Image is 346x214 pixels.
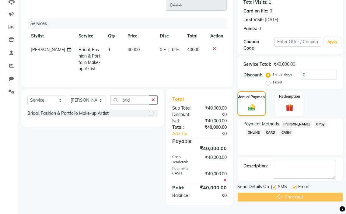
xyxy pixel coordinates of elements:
th: Action [207,29,227,43]
span: ONLINE [246,129,262,136]
div: ₹40,000.00 [199,154,231,165]
div: ₹0 [205,131,231,137]
div: Net: [168,118,199,124]
span: 0 F [160,47,166,53]
div: Sub Total: [168,105,199,111]
div: ₹0 [199,111,231,118]
div: Cash Tendered: [168,154,199,165]
div: Balance : [168,192,199,199]
span: 1 [108,47,110,52]
label: Redemption [279,94,300,99]
div: ₹40,000.00 [199,118,231,124]
div: Payable: [168,137,231,145]
div: Last Visit: [243,17,264,23]
label: Fixed [273,79,282,85]
th: Price [124,29,156,43]
div: ₹40,000.00 [199,105,231,111]
div: ₹0 [199,192,231,199]
span: [PERSON_NAME] [31,47,65,52]
span: SMS [278,184,287,191]
th: Total [183,29,206,43]
span: CARD [264,129,277,136]
a: Add Tip [168,131,205,137]
div: Service Total: [243,61,271,68]
div: Discount: [168,111,199,118]
div: Description: [243,163,268,169]
span: Bridal, Fashion & Portfolio Make-up Artist [79,47,100,72]
th: Disc [156,29,184,43]
div: Paid: [168,184,195,191]
div: Payments [172,166,227,171]
div: Points: [243,26,257,32]
span: 0 % [172,47,179,53]
span: 40000 [187,47,199,52]
div: Services [28,18,231,29]
span: [PERSON_NAME] [281,121,312,128]
div: Card on file: [243,8,268,14]
span: Payment Methods [243,121,279,127]
label: Manual Payment [237,94,266,100]
button: Apply [324,37,341,47]
div: CASH [168,171,199,184]
span: 40000 [128,47,140,52]
div: Bridal, Fashion & Portfolio Make-up Artist [27,110,109,117]
span: GPay [314,121,327,128]
div: ₹40,000.00 [199,171,231,184]
img: _gift.svg [283,103,296,112]
th: Stylist [27,29,75,43]
div: 0 [270,8,272,14]
th: Qty [104,29,124,43]
div: ₹40,000.00 [195,184,231,191]
label: Percentage [273,72,292,77]
img: _cash.svg [246,103,257,112]
div: Coupon Code [243,39,274,51]
div: Total: [168,124,199,131]
div: 0 [258,26,261,32]
div: ₹40,000.00 [168,145,231,152]
input: Search or Scan [110,95,149,105]
span: | [168,47,170,53]
div: ₹40,000.00 [199,124,231,131]
input: Enter Offer / Coupon Code [274,37,321,47]
div: [DATE] [265,17,278,23]
span: CASH [279,129,292,136]
span: Email [298,184,309,191]
span: Send Details On [237,184,269,191]
th: Service [75,29,104,43]
span: Total [172,96,186,102]
div: ₹40,000.00 [274,61,295,68]
div: Discount: [243,72,262,78]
